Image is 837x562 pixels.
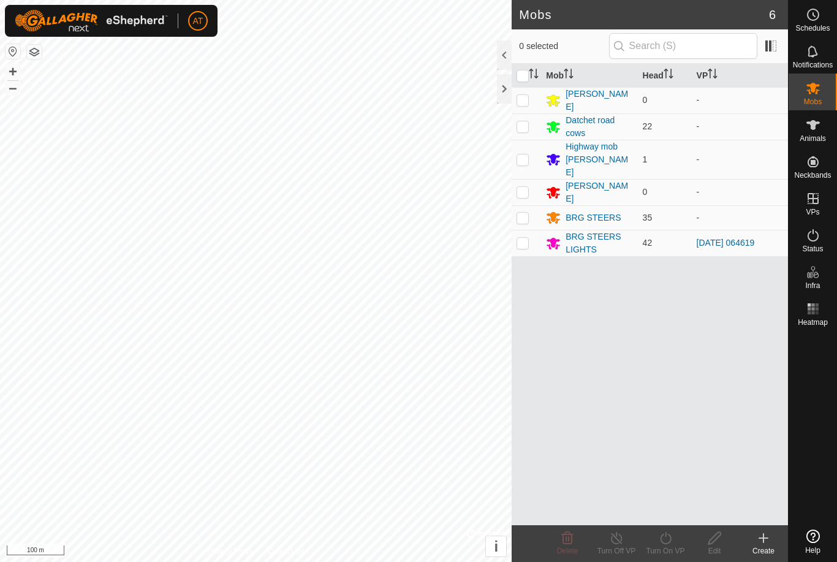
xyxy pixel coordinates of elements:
span: 0 [643,187,648,197]
div: Turn Off VP [592,545,641,556]
span: Heatmap [798,319,828,326]
span: VPs [806,208,819,216]
div: Turn On VP [641,545,690,556]
a: Help [789,525,837,559]
button: – [6,80,20,95]
td: - [692,113,788,140]
div: BRG STEERS [566,211,621,224]
td: - [692,205,788,230]
div: Highway mob [PERSON_NAME] [566,140,632,179]
span: Status [802,245,823,253]
div: [PERSON_NAME] [566,88,632,113]
img: Gallagher Logo [15,10,168,32]
span: Neckbands [794,172,831,179]
p-sorticon: Activate to sort [564,70,574,80]
a: Contact Us [268,546,304,557]
th: VP [692,64,788,88]
p-sorticon: Activate to sort [529,70,539,80]
span: 42 [643,238,653,248]
th: Head [638,64,692,88]
p-sorticon: Activate to sort [664,70,673,80]
div: BRG STEERS LIGHTS [566,230,632,256]
span: Mobs [804,98,822,105]
div: [PERSON_NAME] [566,180,632,205]
button: + [6,64,20,79]
td: - [692,140,788,179]
span: Animals [800,135,826,142]
span: 0 selected [519,40,608,53]
input: Search (S) [609,33,757,59]
button: Map Layers [27,45,42,59]
span: i [494,538,498,555]
span: Help [805,547,820,554]
td: - [692,87,788,113]
button: Reset Map [6,44,20,59]
span: 35 [643,213,653,222]
span: Schedules [795,25,830,32]
p-sorticon: Activate to sort [708,70,718,80]
div: Edit [690,545,739,556]
h2: Mobs [519,7,769,22]
th: Mob [541,64,637,88]
span: Infra [805,282,820,289]
span: 1 [643,154,648,164]
span: 22 [643,121,653,131]
span: Notifications [793,61,833,69]
td: - [692,179,788,205]
span: Delete [557,547,578,555]
div: Datchet road cows [566,114,632,140]
div: Create [739,545,788,556]
button: i [486,536,506,556]
span: 0 [643,95,648,105]
a: Privacy Policy [208,546,254,557]
a: [DATE] 064619 [697,238,755,248]
span: AT [193,15,203,28]
span: 6 [769,6,776,24]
